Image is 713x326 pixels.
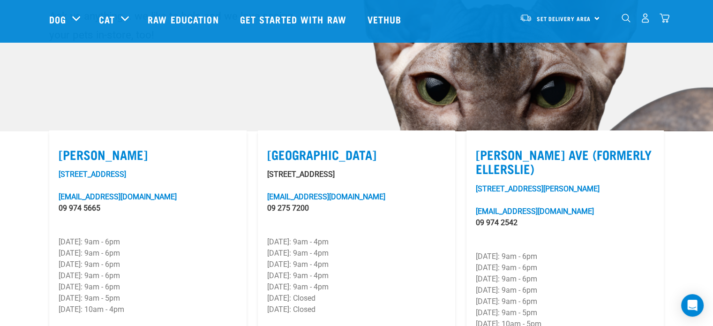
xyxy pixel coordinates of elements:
p: [DATE]: Closed [267,304,446,315]
img: home-icon-1@2x.png [622,14,630,23]
a: Vethub [358,0,413,38]
p: [DATE]: 9am - 5pm [59,293,237,304]
label: [PERSON_NAME] Ave (Formerly Ellerslie) [476,147,654,176]
p: [DATE]: 9am - 4pm [267,248,446,259]
p: [DATE]: 9am - 6pm [59,248,237,259]
a: [EMAIL_ADDRESS][DOMAIN_NAME] [476,207,594,216]
p: [STREET_ADDRESS] [267,169,446,180]
label: [PERSON_NAME] [59,147,237,162]
p: [DATE]: 9am - 6pm [59,259,237,270]
span: Set Delivery Area [537,17,591,21]
p: [DATE]: 9am - 6pm [476,296,654,307]
a: 09 974 5665 [59,204,100,212]
img: van-moving.png [519,14,532,22]
p: [DATE]: Closed [267,293,446,304]
p: [DATE]: 9am - 5pm [476,307,654,318]
a: Dog [49,12,66,26]
p: [DATE]: 9am - 6pm [476,262,654,273]
p: [DATE]: 9am - 4pm [267,259,446,270]
p: [DATE]: 9am - 6pm [476,273,654,285]
a: [STREET_ADDRESS] [59,170,126,179]
div: Open Intercom Messenger [681,294,704,317]
p: [DATE]: 9am - 4pm [267,236,446,248]
p: [DATE]: 9am - 6pm [59,236,237,248]
p: [DATE]: 10am - 4pm [59,304,237,315]
a: [EMAIL_ADDRESS][DOMAIN_NAME] [59,192,177,201]
a: Get started with Raw [231,0,358,38]
p: [DATE]: 9am - 6pm [59,281,237,293]
a: 09 275 7200 [267,204,309,212]
a: Cat [99,12,115,26]
label: [GEOGRAPHIC_DATA] [267,147,446,162]
a: 09 974 2542 [476,218,518,227]
a: Raw Education [138,0,230,38]
img: user.png [640,13,650,23]
p: [DATE]: 9am - 4pm [267,281,446,293]
a: [STREET_ADDRESS][PERSON_NAME] [476,184,600,193]
p: [DATE]: 9am - 4pm [267,270,446,281]
a: [EMAIL_ADDRESS][DOMAIN_NAME] [267,192,385,201]
p: [DATE]: 9am - 6pm [476,251,654,262]
p: [DATE]: 9am - 6pm [476,285,654,296]
img: home-icon@2x.png [660,13,669,23]
p: [DATE]: 9am - 6pm [59,270,237,281]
